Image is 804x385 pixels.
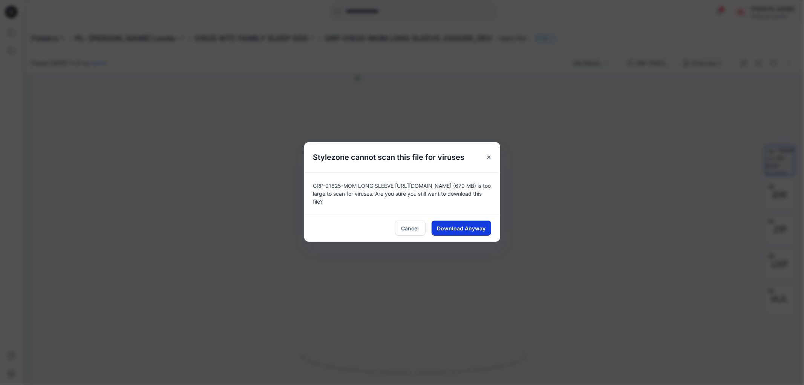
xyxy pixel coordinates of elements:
div: GRP-01625-MOM LONG SLEEVE [URL][DOMAIN_NAME] (670 MB) is too large to scan for viruses. Are you s... [304,172,500,215]
button: Close [482,150,496,164]
span: Cancel [401,224,419,232]
button: Cancel [395,221,426,236]
h5: Stylezone cannot scan this file for viruses [304,142,474,172]
span: Download Anyway [437,224,485,232]
button: Download Anyway [432,221,491,236]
